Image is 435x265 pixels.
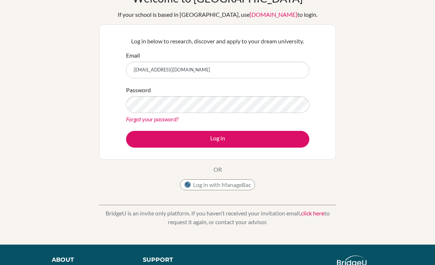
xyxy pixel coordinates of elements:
[250,11,297,18] a: [DOMAIN_NAME]
[99,209,336,226] p: BridgeU is an invite only platform. If you haven’t received your invitation email, to request it ...
[126,131,309,148] button: Log in
[301,210,324,217] a: click here
[118,10,317,19] div: If your school is based in [GEOGRAPHIC_DATA], use to login.
[143,256,211,264] div: Support
[213,165,222,174] p: OR
[126,37,309,46] p: Log in below to research, discover and apply to your dream university.
[126,86,151,94] label: Password
[126,116,179,122] a: Forgot your password?
[126,51,140,60] label: Email
[52,256,126,264] div: About
[180,179,255,190] button: Log in with ManageBac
